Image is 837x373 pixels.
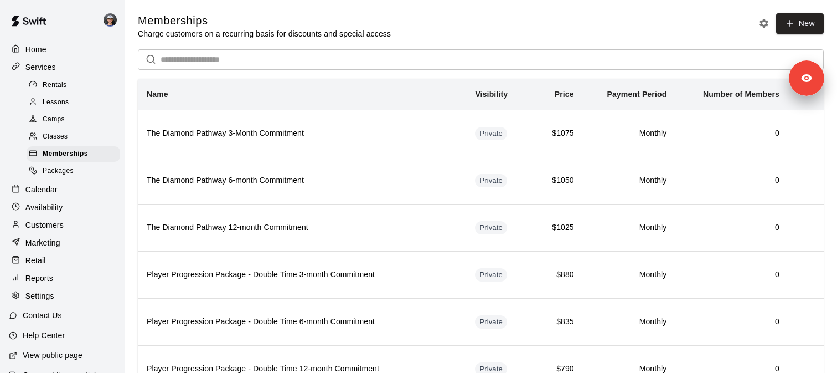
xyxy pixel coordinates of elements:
h6: Monthly [592,269,667,281]
span: Lessons [43,97,69,108]
h6: Monthly [592,222,667,234]
h6: 0 [684,269,779,281]
p: Charge customers on a recurring basis for discounts and special access [138,28,391,39]
div: This membership is hidden from the memberships page [475,268,507,282]
div: This membership is hidden from the memberships page [475,127,507,140]
h6: Monthly [592,316,667,328]
b: Price [555,90,574,99]
p: Availability [25,202,63,213]
p: Calendar [25,184,58,195]
p: Retail [25,255,46,266]
b: Visibility [475,90,508,99]
button: Memberships settings [756,15,772,32]
p: Reports [25,273,53,284]
h6: The Diamond Pathway 12-month Commitment [147,222,457,234]
div: This membership is hidden from the memberships page [475,221,507,234]
p: Contact Us [23,310,62,321]
h6: Player Progression Package - Double Time 3-month Commitment [147,269,457,281]
a: New [776,13,824,34]
span: Camps [43,114,65,125]
p: Services [25,62,56,73]
h6: 0 [684,127,779,140]
a: Customers [9,217,116,233]
span: Private [475,176,507,186]
img: Mason Edwards [104,13,117,27]
p: Marketing [25,237,60,248]
p: Customers [25,219,64,231]
h6: 0 [684,222,779,234]
h6: Player Progression Package - Double Time 6-month Commitment [147,316,457,328]
h6: $1075 [544,127,574,140]
h6: 0 [684,316,779,328]
a: Camps [27,111,125,129]
p: Home [25,44,46,55]
a: Lessons [27,94,125,111]
a: Home [9,41,116,58]
h5: Memberships [138,13,391,28]
a: Marketing [9,234,116,251]
span: Classes [43,131,68,142]
b: Number of Members [703,90,779,99]
span: Memberships [43,149,88,160]
span: Private [475,223,507,233]
h6: The Diamond Pathway 6-month Commitment [147,175,457,187]
h6: $835 [544,316,574,328]
a: Rentals [27,76,125,94]
a: Packages [27,163,125,180]
p: Settings [25,290,54,302]
a: Reports [9,270,116,287]
div: Camps [27,112,120,127]
h6: $1050 [544,175,574,187]
b: Payment Period [607,90,666,99]
a: Classes [27,129,125,146]
span: Packages [43,166,74,177]
h6: The Diamond Pathway 3-Month Commitment [147,127,457,140]
div: Mason Edwards [101,9,125,31]
div: Rentals [27,78,120,93]
p: Help Center [23,330,65,341]
a: Memberships [27,146,125,163]
h6: Monthly [592,175,667,187]
span: Private [475,317,507,328]
b: Name [147,90,168,99]
a: Services [9,59,116,75]
div: Lessons [27,95,120,110]
h6: 0 [684,175,779,187]
a: Retail [9,252,116,269]
div: This membership is hidden from the memberships page [475,315,507,329]
a: Settings [9,288,116,304]
div: This membership is hidden from the memberships page [475,174,507,187]
h6: $880 [544,269,574,281]
span: Rentals [43,80,67,91]
h6: $1025 [544,222,574,234]
h6: Monthly [592,127,667,140]
div: Classes [27,129,120,145]
div: Memberships [27,146,120,162]
span: Private [475,129,507,139]
a: Calendar [9,181,116,198]
div: Packages [27,163,120,179]
span: Private [475,270,507,280]
p: View public page [23,350,82,361]
a: Availability [9,199,116,216]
